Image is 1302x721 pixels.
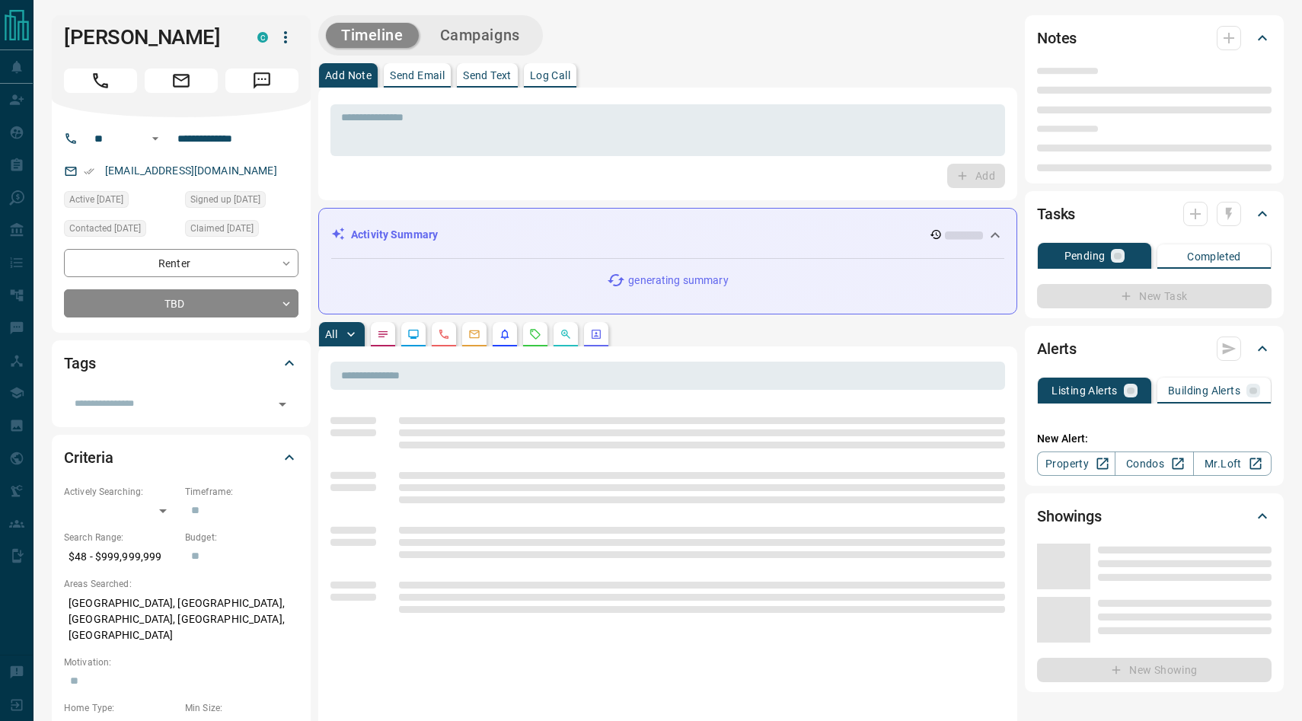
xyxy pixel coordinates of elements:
div: Thu Nov 02 2023 [185,220,298,241]
p: $48 - $999,999,999 [64,544,177,569]
h2: Notes [1037,26,1077,50]
p: generating summary [628,273,728,289]
div: Activity Summary [331,221,1004,249]
p: Home Type: [64,701,177,715]
div: Alerts [1037,330,1272,367]
a: Property [1037,451,1115,476]
p: Budget: [185,531,298,544]
div: Renter [64,249,298,277]
p: New Alert: [1037,431,1272,447]
h2: Showings [1037,504,1102,528]
p: Send Email [390,70,445,81]
span: Active [DATE] [69,192,123,207]
h2: Tasks [1037,202,1075,226]
div: condos.ca [257,32,268,43]
div: TBD [64,289,298,317]
svg: Requests [529,328,541,340]
p: Min Size: [185,701,298,715]
p: Add Note [325,70,372,81]
div: Notes [1037,20,1272,56]
span: Signed up [DATE] [190,192,260,207]
span: Claimed [DATE] [190,221,254,236]
svg: Notes [377,328,389,340]
div: Showings [1037,498,1272,534]
svg: Listing Alerts [499,328,511,340]
h2: Criteria [64,445,113,470]
button: Open [272,394,293,415]
div: Tasks [1037,196,1272,232]
p: All [325,329,337,340]
button: Open [146,129,164,148]
p: Actively Searching: [64,485,177,499]
button: Timeline [326,23,419,48]
div: Criteria [64,439,298,476]
h1: [PERSON_NAME] [64,25,235,49]
p: Activity Summary [351,227,438,243]
svg: Agent Actions [590,328,602,340]
p: Motivation: [64,656,298,669]
span: Message [225,69,298,93]
div: Sun Jan 13 2019 [185,191,298,212]
p: Pending [1064,250,1106,261]
button: Campaigns [425,23,535,48]
div: Thu Nov 02 2023 [64,220,177,241]
h2: Tags [64,351,95,375]
a: Condos [1115,451,1193,476]
svg: Emails [468,328,480,340]
div: Tags [64,345,298,381]
p: Send Text [463,70,512,81]
svg: Opportunities [560,328,572,340]
p: Search Range: [64,531,177,544]
span: Contacted [DATE] [69,221,141,236]
svg: Lead Browsing Activity [407,328,420,340]
p: Timeframe: [185,485,298,499]
div: Fri Aug 15 2025 [64,191,177,212]
p: Areas Searched: [64,577,298,591]
p: Completed [1187,251,1241,262]
span: Email [145,69,218,93]
a: [EMAIL_ADDRESS][DOMAIN_NAME] [105,164,277,177]
a: Mr.Loft [1193,451,1272,476]
p: Building Alerts [1168,385,1240,396]
svg: Calls [438,328,450,340]
p: [GEOGRAPHIC_DATA], [GEOGRAPHIC_DATA], [GEOGRAPHIC_DATA], [GEOGRAPHIC_DATA], [GEOGRAPHIC_DATA] [64,591,298,648]
span: Call [64,69,137,93]
h2: Alerts [1037,337,1077,361]
p: Log Call [530,70,570,81]
svg: Email Verified [84,166,94,177]
p: Listing Alerts [1051,385,1118,396]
